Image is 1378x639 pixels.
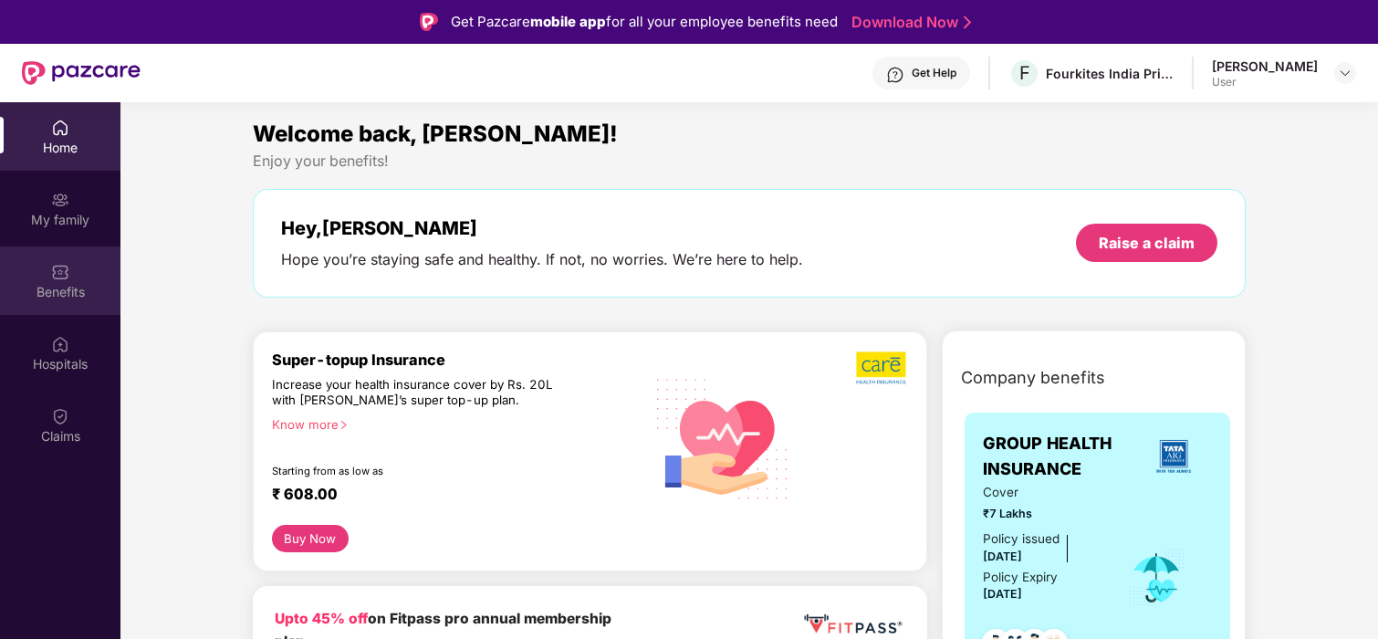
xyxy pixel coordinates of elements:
[856,351,908,385] img: b5dec4f62d2307b9de63beb79f102df3.png
[1019,62,1030,84] span: F
[51,119,69,137] img: svg+xml;base64,PHN2ZyBpZD0iSG9tZSIgeG1sbnM9Imh0dHA6Ly93d3cudzMub3JnLzIwMDAvc3ZnIiB3aWR0aD0iMjAiIG...
[51,407,69,425] img: svg+xml;base64,PHN2ZyBpZD0iQ2xhaW0iIHhtbG5zPSJodHRwOi8vd3d3LnczLm9yZy8yMDAwL3N2ZyIgd2lkdGg9IjIwIi...
[272,525,349,552] button: Buy Now
[281,250,803,269] div: Hope you’re staying safe and healthy. If not, no worries. We’re here to help.
[643,357,802,519] img: svg+xml;base64,PHN2ZyB4bWxucz0iaHR0cDovL3d3dy53My5vcmcvMjAwMC9zdmciIHhtbG5zOnhsaW5rPSJodHRwOi8vd3...
[51,191,69,209] img: svg+xml;base64,PHN2ZyB3aWR0aD0iMjAiIGhlaWdodD0iMjAiIHZpZXdCb3g9IjAgMCAyMCAyMCIgZmlsbD0ibm9uZSIgeG...
[983,568,1058,587] div: Policy Expiry
[886,66,904,84] img: svg+xml;base64,PHN2ZyBpZD0iSGVscC0zMngzMiIgeG1sbnM9Imh0dHA6Ly93d3cudzMub3JnLzIwMDAvc3ZnIiB3aWR0aD...
[912,66,956,80] div: Get Help
[1149,432,1198,481] img: insurerLogo
[272,417,632,430] div: Know more
[530,13,606,30] strong: mobile app
[1046,65,1174,82] div: Fourkites India Private Limited
[51,263,69,281] img: svg+xml;base64,PHN2ZyBpZD0iQmVuZWZpdHMiIHhtbG5zPSJodHRwOi8vd3d3LnczLm9yZy8yMDAwL3N2ZyIgd2lkdGg9Ij...
[983,550,1022,563] span: [DATE]
[339,420,349,430] span: right
[1212,75,1318,89] div: User
[253,152,1246,171] div: Enjoy your benefits!
[1127,548,1186,608] img: icon
[851,13,966,32] a: Download Now
[1212,58,1318,75] div: [PERSON_NAME]
[451,11,838,33] div: Get Pazcare for all your employee benefits need
[272,485,625,507] div: ₹ 608.00
[281,217,803,239] div: Hey, [PERSON_NAME]
[961,365,1105,391] span: Company benefits
[420,13,438,31] img: Logo
[983,505,1102,523] span: ₹7 Lakhs
[275,610,368,627] b: Upto 45% off
[983,587,1022,601] span: [DATE]
[22,61,141,85] img: New Pazcare Logo
[272,377,564,409] div: Increase your health insurance cover by Rs. 20L with [PERSON_NAME]’s super top-up plan.
[964,13,971,32] img: Stroke
[983,483,1102,502] span: Cover
[51,335,69,353] img: svg+xml;base64,PHN2ZyBpZD0iSG9zcGl0YWxzIiB4bWxucz0iaHR0cDovL3d3dy53My5vcmcvMjAwMC9zdmciIHdpZHRoPS...
[983,529,1060,549] div: Policy issued
[1099,233,1195,253] div: Raise a claim
[1338,66,1352,80] img: svg+xml;base64,PHN2ZyBpZD0iRHJvcGRvd24tMzJ4MzIiIHhtbG5zPSJodHRwOi8vd3d3LnczLm9yZy8yMDAwL3N2ZyIgd2...
[983,431,1136,483] span: GROUP HEALTH INSURANCE
[272,465,566,477] div: Starting from as low as
[272,351,643,369] div: Super-topup Insurance
[253,120,618,147] span: Welcome back, [PERSON_NAME]!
